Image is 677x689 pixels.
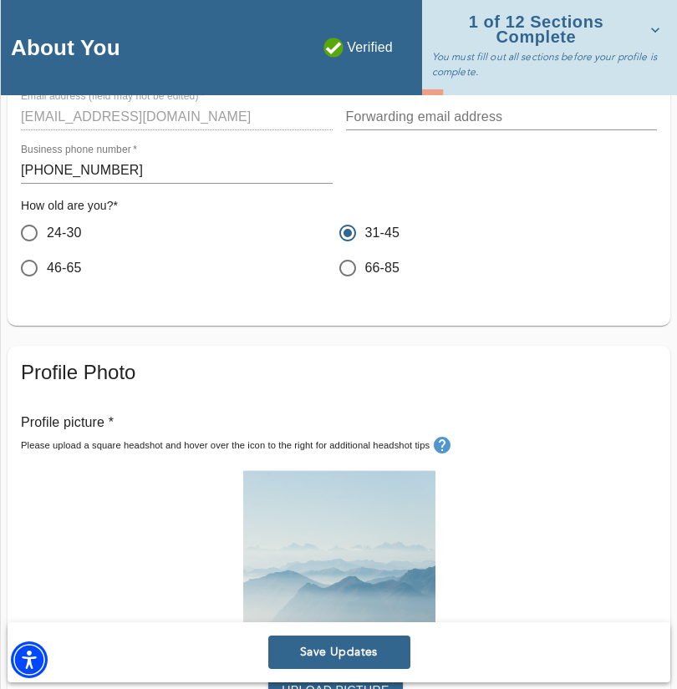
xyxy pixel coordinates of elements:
img: Your profile [243,471,435,662]
button: 1 of 12 Sections Complete [432,10,667,49]
span: Save Updates [275,645,404,661]
span: 46-65 [47,258,82,278]
span: 66-85 [365,258,400,278]
button: Save Updates [268,636,410,669]
h6: How old are you? * [21,197,657,215]
h5: Profile Photo [21,359,657,386]
span: 1 of 12 Sections Complete [432,15,660,44]
label: Business phone number [21,145,137,155]
p: You must fill out all sections before your profile is complete. [432,49,667,79]
button: tooltip [430,433,455,458]
span: 31-45 [365,223,400,243]
div: Accessibility Menu [11,641,48,678]
p: Verified [323,38,393,58]
h4: About You [11,34,120,61]
span: 24-30 [47,223,82,243]
small: Please upload a square headshot and hover over the icon to the right for additional headshot tips [21,440,430,450]
p: Profile picture * [21,413,657,433]
label: Email address (field may not be edited) [21,92,205,102]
